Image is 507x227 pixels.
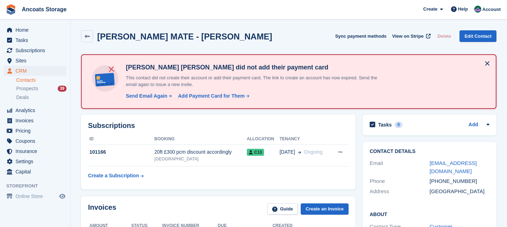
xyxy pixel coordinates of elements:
[155,148,247,156] div: 20ft £300 pcm discount accordingly
[459,30,496,42] a: Edit Contact
[123,74,387,88] p: This contact did not create their account or add their payment card. The link to create an accoun...
[267,203,298,215] a: Guide
[15,157,58,166] span: Settings
[4,105,67,115] a: menu
[370,159,430,175] div: Email
[430,188,489,196] div: [GEOGRAPHIC_DATA]
[15,136,58,146] span: Coupons
[15,191,58,201] span: Online Store
[335,30,387,42] button: Sync payment methods
[16,94,29,101] span: Deals
[370,177,430,185] div: Phone
[6,4,16,15] img: stora-icon-8386f47178a22dfd0bd8f6a31ec36ba5ce8667c1dd55bd0f319d3a0aa187defe.svg
[395,122,403,128] div: 0
[4,56,67,66] a: menu
[4,191,67,201] a: menu
[370,210,489,217] h2: About
[4,167,67,177] a: menu
[4,126,67,136] a: menu
[15,105,58,115] span: Analytics
[88,122,349,130] h2: Subscriptions
[58,192,67,201] a: Preview store
[469,121,478,129] a: Add
[88,148,155,156] div: 101166
[88,169,144,182] a: Create a Subscription
[4,146,67,156] a: menu
[90,63,120,93] img: no-card-linked-e7822e413c904bf8b177c4d89f31251c4716f9871600ec3ca5bfc59e148c83f4.svg
[15,56,58,66] span: Sites
[97,32,272,41] h2: [PERSON_NAME] MATE - [PERSON_NAME]
[4,35,67,45] a: menu
[15,167,58,177] span: Capital
[392,33,424,40] span: View on Stripe
[280,134,331,145] th: Tenancy
[88,203,116,215] h2: Invoices
[15,126,58,136] span: Pricing
[389,30,432,42] a: View on Stripe
[155,156,247,162] div: [GEOGRAPHIC_DATA]
[175,92,250,100] a: Add Payment Card for Them
[15,45,58,55] span: Subscriptions
[58,86,67,92] div: 39
[16,94,67,101] a: Deals
[482,6,501,13] span: Account
[430,160,477,174] a: [EMAIL_ADDRESS][DOMAIN_NAME]
[126,92,167,100] div: Send Email Again
[4,157,67,166] a: menu
[16,77,67,84] a: Contacts
[16,85,38,92] span: Prospects
[15,25,58,35] span: Home
[434,30,454,42] button: Delete
[301,203,349,215] a: Create an Invoice
[16,85,67,92] a: Prospects 39
[178,92,245,100] div: Add Payment Card for Them
[4,66,67,76] a: menu
[155,134,247,145] th: Booking
[4,45,67,55] a: menu
[247,149,264,156] span: C13
[88,172,139,179] div: Create a Subscription
[4,136,67,146] a: menu
[423,6,437,13] span: Create
[15,66,58,76] span: CRM
[280,148,295,156] span: [DATE]
[6,183,70,190] span: Storefront
[15,116,58,125] span: Invoices
[15,146,58,156] span: Insurance
[430,177,489,185] div: [PHONE_NUMBER]
[247,134,280,145] th: Allocation
[4,25,67,35] a: menu
[458,6,468,13] span: Help
[123,63,387,72] h4: [PERSON_NAME] [PERSON_NAME] did not add their payment card
[378,122,392,128] h2: Tasks
[19,4,69,15] a: Ancoats Storage
[15,35,58,45] span: Tasks
[370,188,430,196] div: Address
[88,134,155,145] th: ID
[4,116,67,125] a: menu
[370,149,489,154] h2: Contact Details
[304,149,323,155] span: Ongoing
